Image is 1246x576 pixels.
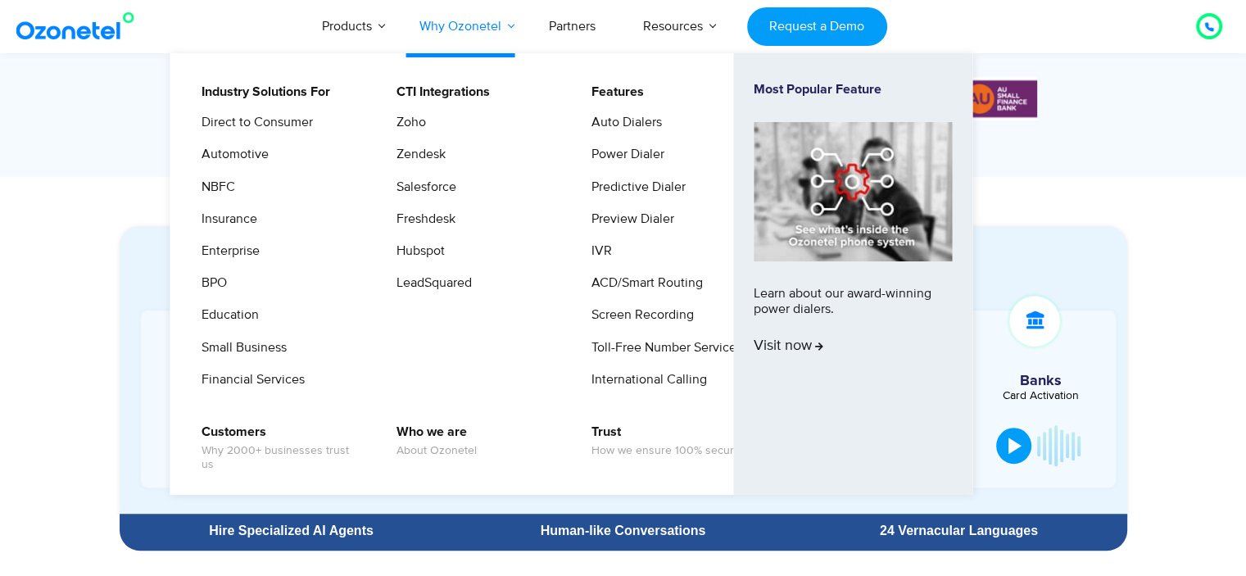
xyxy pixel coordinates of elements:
[191,305,261,325] a: Education
[954,77,1037,120] img: Picture13.png
[974,390,1108,401] div: Card Activation
[386,241,447,261] a: Hubspot
[954,77,1037,120] div: 6 / 6
[754,82,952,466] a: Most Popular FeatureLearn about our award-winning power dialers.Visit now
[386,144,448,165] a: Zendesk
[581,209,677,229] a: Preview Dialer
[149,371,288,386] h5: Real Estate
[128,524,455,537] div: Hire Specialized AI Agents
[581,273,705,293] a: ACD/Smart Routing
[591,444,745,458] span: How we ensure 100% security
[754,122,952,261] img: phone-system-min.jpg
[581,241,614,261] a: IVR
[581,338,745,358] a: Toll-Free Number Services
[191,177,238,197] a: NBFC
[396,444,477,458] span: About Ozonetel
[974,374,1108,388] h5: Banks
[463,524,782,537] div: Human-like Conversations
[386,422,479,460] a: Who we areAbout Ozonetel
[581,422,748,460] a: TrustHow we ensure 100% security
[191,144,271,165] a: Automotive
[191,209,260,229] a: Insurance
[191,241,262,261] a: Enterprise
[191,273,229,293] a: BPO
[191,370,307,390] a: Financial Services
[386,273,474,293] a: LeadSquared
[581,82,646,102] a: Features
[191,112,315,133] a: Direct to Consumer
[191,422,365,474] a: CustomersWhy 2000+ businesses trust us
[386,177,459,197] a: Salesforce
[754,338,823,356] span: Visit now
[202,444,363,472] span: Why 2000+ businesses trust us
[581,177,688,197] a: Predictive Dialer
[386,209,458,229] a: Freshdesk
[581,305,696,325] a: Screen Recording
[386,82,492,102] a: CTI Integrations
[581,144,667,165] a: Power Dialer
[136,251,1135,279] div: Experience Our Voice AI Agents in Action
[799,524,1118,537] div: 24 Vernacular Languages
[149,388,288,399] div: Site Visits
[191,338,289,358] a: Small Business
[747,7,887,46] a: Request a Demo
[581,370,709,390] a: International Calling
[386,112,428,133] a: Zoho
[581,112,664,133] a: Auto Dialers
[191,82,333,102] a: Industry Solutions For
